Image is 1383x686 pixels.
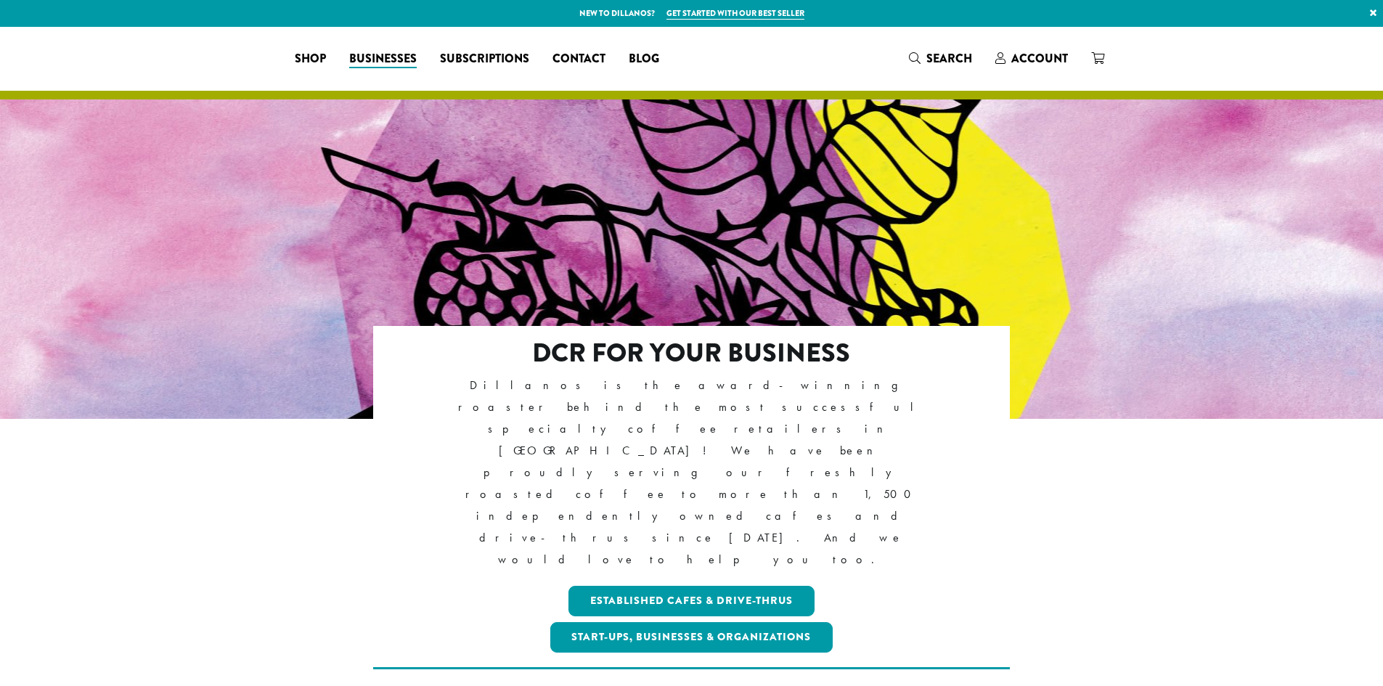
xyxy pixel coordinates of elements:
span: Account [1011,50,1068,67]
a: Shop [283,47,338,70]
span: Blog [629,50,659,68]
span: Shop [295,50,326,68]
span: Businesses [349,50,417,68]
h2: DCR FOR YOUR BUSINESS [436,338,947,369]
a: Search [897,46,984,70]
span: Subscriptions [440,50,529,68]
p: Dillanos is the award-winning roaster behind the most successful specialty coffee retailers in [G... [436,375,947,571]
a: Get started with our best seller [666,7,804,20]
a: Start-ups, Businesses & Organizations [550,622,833,653]
span: Contact [552,50,605,68]
span: Search [926,50,972,67]
a: Established Cafes & Drive-Thrus [568,586,815,616]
